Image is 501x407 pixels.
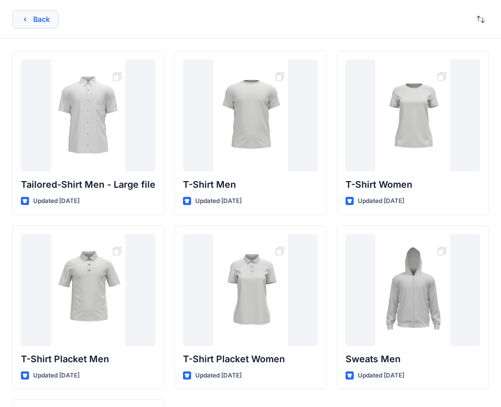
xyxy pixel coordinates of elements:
[346,352,480,366] p: Sweats Men
[346,234,480,346] a: Sweats Men
[21,234,155,346] a: T-Shirt Placket Men
[346,60,480,171] a: T-Shirt Women
[358,196,404,207] p: Updated [DATE]
[195,370,242,381] p: Updated [DATE]
[183,234,318,346] a: T-Shirt Placket Women
[195,196,242,207] p: Updated [DATE]
[12,10,59,28] button: Back
[358,370,404,381] p: Updated [DATE]
[21,352,155,366] p: T-Shirt Placket Men
[33,370,80,381] p: Updated [DATE]
[21,60,155,171] a: Tailored-Shirt Men - Large file
[21,178,155,192] p: Tailored-Shirt Men - Large file
[183,60,318,171] a: T-Shirt Men
[183,352,318,366] p: T-Shirt Placket Women
[33,196,80,207] p: Updated [DATE]
[183,178,318,192] p: T-Shirt Men
[346,178,480,192] p: T-Shirt Women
